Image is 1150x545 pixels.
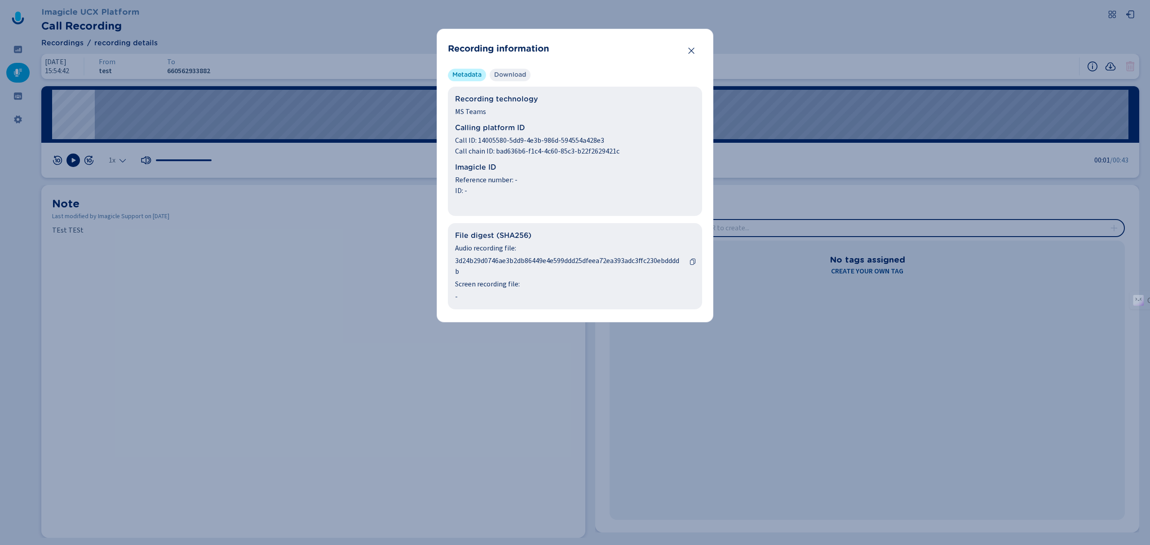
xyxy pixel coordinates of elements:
span: Reference number: - [455,175,695,185]
span: Screen recording file: [455,279,695,290]
span: 3d24b29d0746ae3b2db86449e4e599ddd25dfeea72ea393adc3ffc230ebddddb [455,255,683,277]
header: Recording information [448,40,702,58]
span: MS Teams [455,106,695,117]
span: Call chain ID: bad636b6-f1c4-4c60-85c3-b22f2629421c [455,146,695,157]
span: Calling platform ID [455,123,695,133]
span: Audio recording file: [455,243,695,254]
span: Download [494,70,526,79]
span: ID: - [455,185,695,196]
button: Close [682,42,700,60]
span: File digest (SHA256) [455,230,695,241]
button: Copy to clipboard [686,255,699,268]
span: Call ID: 14005580-5dd9-4e3b-986d-594554a428e3 [455,135,695,146]
span: - [455,291,458,302]
span: Imagicle ID [455,162,695,173]
span: Recording technology [455,94,695,105]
